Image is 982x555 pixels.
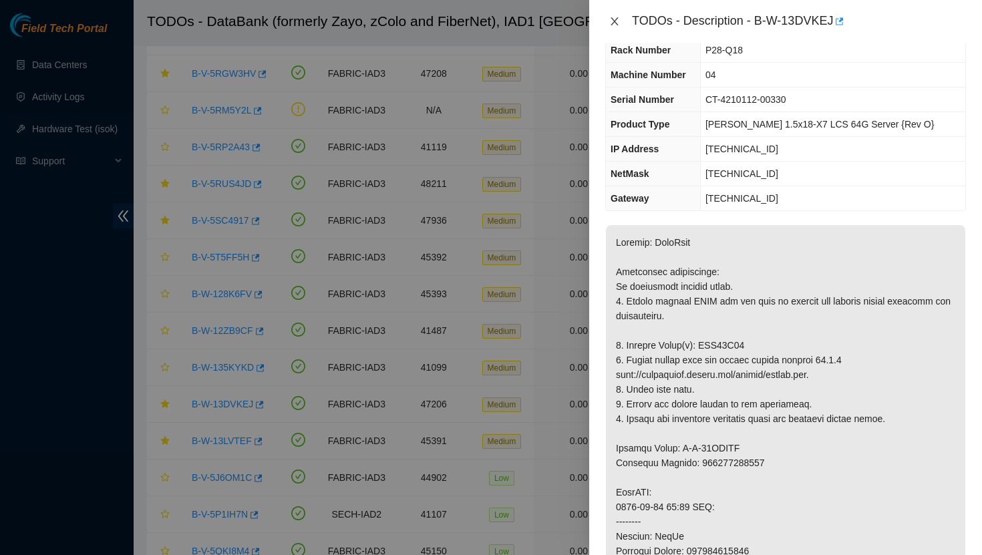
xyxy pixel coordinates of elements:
[705,119,934,130] span: [PERSON_NAME] 1.5x18-X7 LCS 64G Server {Rev O}
[705,94,786,105] span: CT-4210112-00330
[611,69,686,80] span: Machine Number
[611,168,649,179] span: NetMask
[705,45,743,55] span: P28-Q18
[705,144,778,154] span: [TECHNICAL_ID]
[705,69,716,80] span: 04
[632,11,966,32] div: TODOs - Description - B-W-13DVKEJ
[611,94,674,105] span: Serial Number
[611,119,669,130] span: Product Type
[609,16,620,27] span: close
[611,193,649,204] span: Gateway
[705,193,778,204] span: [TECHNICAL_ID]
[605,15,624,28] button: Close
[611,144,659,154] span: IP Address
[611,45,671,55] span: Rack Number
[705,168,778,179] span: [TECHNICAL_ID]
